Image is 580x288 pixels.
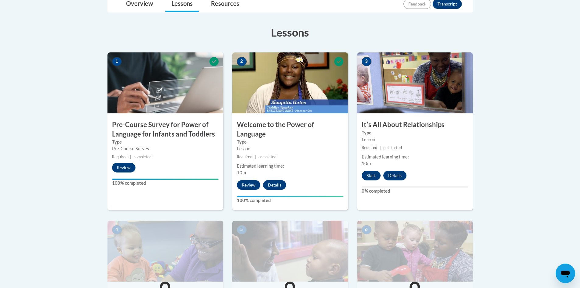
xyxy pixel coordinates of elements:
[130,155,131,159] span: |
[362,161,371,166] span: 10m
[232,221,348,282] img: Course Image
[380,145,381,150] span: |
[112,180,219,187] label: 100% completed
[362,145,377,150] span: Required
[237,145,343,152] div: Lesson
[362,171,381,180] button: Start
[237,196,343,197] div: Your progress
[357,221,473,282] img: Course Image
[362,188,468,194] label: 0% completed
[362,130,468,136] label: Type
[383,171,406,180] button: Details
[237,139,343,145] label: Type
[107,221,223,282] img: Course Image
[258,155,276,159] span: completed
[237,155,252,159] span: Required
[112,139,219,145] label: Type
[112,163,135,172] button: Review
[134,155,152,159] span: completed
[362,225,371,234] span: 6
[112,155,128,159] span: Required
[255,155,256,159] span: |
[237,180,260,190] button: Review
[362,57,371,66] span: 3
[112,57,122,66] span: 1
[112,225,122,234] span: 4
[237,163,343,169] div: Estimated learning time:
[107,52,223,113] img: Course Image
[232,52,348,113] img: Course Image
[237,225,247,234] span: 5
[362,136,468,143] div: Lesson
[112,179,219,180] div: Your progress
[112,145,219,152] div: Pre-Course Survey
[237,197,343,204] label: 100% completed
[107,25,473,40] h3: Lessons
[383,145,402,150] span: not started
[357,52,473,113] img: Course Image
[357,120,473,130] h3: Itʹs All About Relationships
[556,264,575,283] iframe: Button to launch messaging window
[362,154,468,160] div: Estimated learning time:
[107,120,223,139] h3: Pre-Course Survey for Power of Language for Infants and Toddlers
[237,170,246,175] span: 10m
[263,180,286,190] button: Details
[237,57,247,66] span: 2
[232,120,348,139] h3: Welcome to the Power of Language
